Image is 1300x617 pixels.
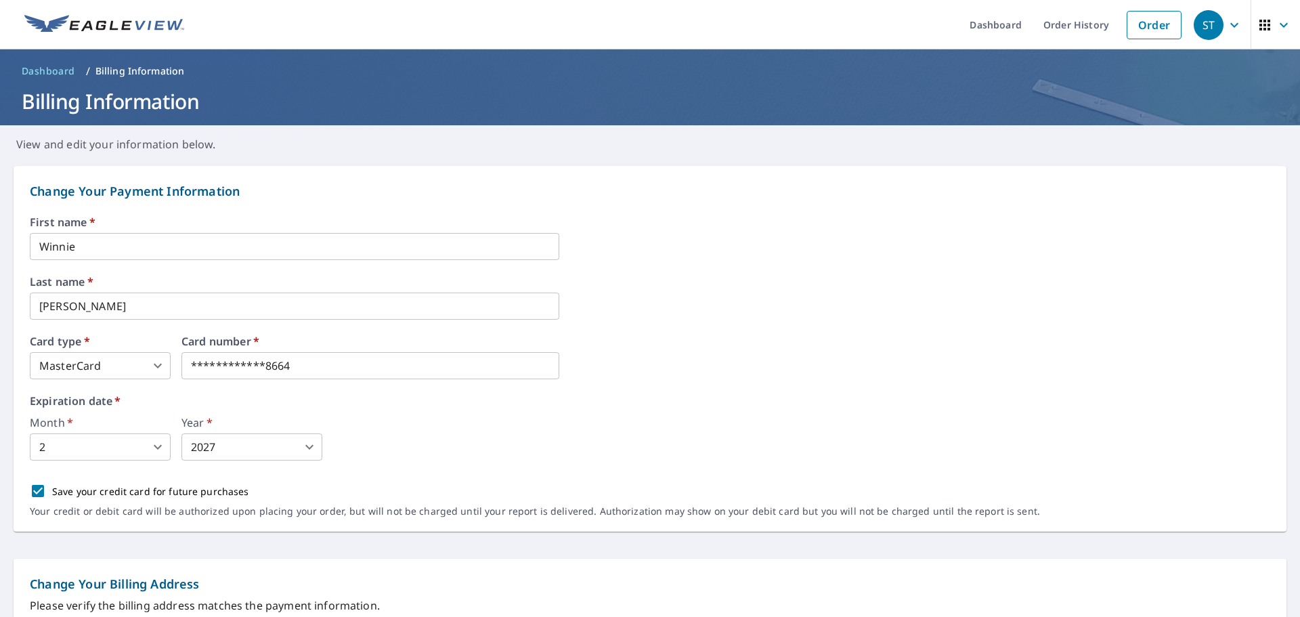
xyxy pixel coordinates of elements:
label: First name [30,217,1270,228]
div: 2 [30,433,171,461]
p: Change Your Billing Address [30,575,1270,593]
div: MasterCard [30,352,171,379]
label: Year [181,417,322,428]
label: Card type [30,336,171,347]
li: / [86,63,90,79]
p: Billing Information [95,64,185,78]
img: EV Logo [24,15,184,35]
p: Save your credit card for future purchases [52,484,249,498]
p: Change Your Payment Information [30,182,1270,200]
a: Order [1127,11,1182,39]
span: Dashboard [22,64,75,78]
div: ST [1194,10,1223,40]
p: Please verify the billing address matches the payment information. [30,597,1270,614]
a: Dashboard [16,60,81,82]
label: Month [30,417,171,428]
div: 2027 [181,433,322,461]
label: Last name [30,276,1270,287]
nav: breadcrumb [16,60,1284,82]
label: Card number [181,336,559,347]
p: Your credit or debit card will be authorized upon placing your order, but will not be charged unt... [30,505,1040,517]
h1: Billing Information [16,87,1284,115]
label: Expiration date [30,396,1270,406]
